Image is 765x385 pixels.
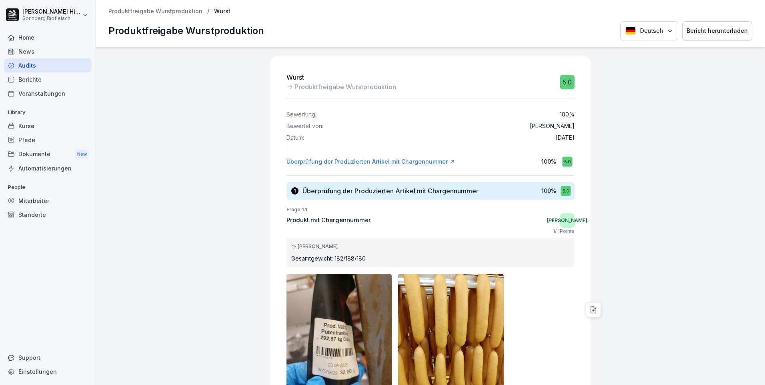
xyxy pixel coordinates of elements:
[541,157,556,166] p: 100 %
[291,254,570,263] p: Gesamtgewicht: 182/188/180
[291,187,298,195] div: 1
[22,8,81,15] p: [PERSON_NAME] Hinterreither
[207,8,209,15] p: /
[4,194,91,208] a: Mitarbeiter
[75,150,89,159] div: New
[4,147,91,162] div: Dokumente
[562,156,572,166] div: 5.0
[108,24,264,38] p: Produktfreigabe Wurstproduktion
[560,213,575,228] div: [PERSON_NAME]
[4,161,91,175] a: Automatisierungen
[286,72,396,82] p: Wurst
[560,111,575,118] p: 100 %
[4,351,91,365] div: Support
[291,243,570,250] div: [PERSON_NAME]
[4,30,91,44] a: Home
[553,228,575,235] p: 1 / 1 Points
[541,186,556,195] p: 100 %
[530,123,575,130] p: [PERSON_NAME]
[4,181,91,194] p: People
[302,186,479,195] h3: Überprüfung der Produzierten Artikel mit Chargennummer
[22,16,81,21] p: Sonnberg Biofleisch
[4,72,91,86] a: Berichte
[214,8,230,15] p: Wurst
[286,134,304,141] p: Datum:
[4,208,91,222] a: Standorte
[561,186,571,196] div: 5.0
[4,86,91,100] a: Veranstaltungen
[4,119,91,133] a: Kurse
[286,216,371,225] p: Produkt mit Chargennummer
[560,75,575,89] div: 5.0
[4,44,91,58] a: News
[620,21,678,41] button: Language
[4,106,91,119] p: Library
[286,111,316,118] p: Bewertung:
[4,58,91,72] a: Audits
[4,133,91,147] a: Pfade
[687,26,748,35] div: Bericht herunterladen
[108,8,202,15] a: Produktfreigabe Wurstproduktion
[640,26,663,36] p: Deutsch
[4,147,91,162] a: DokumenteNew
[625,27,636,35] img: Deutsch
[294,82,396,92] p: Produktfreigabe Wurstproduktion
[286,206,575,213] p: Frage 1.1
[4,365,91,379] a: Einstellungen
[286,158,455,166] a: Überprüfung der Produzierten Artikel mit Chargennummer
[286,123,323,130] p: Bewertet von:
[682,21,752,41] button: Bericht herunterladen
[556,134,575,141] p: [DATE]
